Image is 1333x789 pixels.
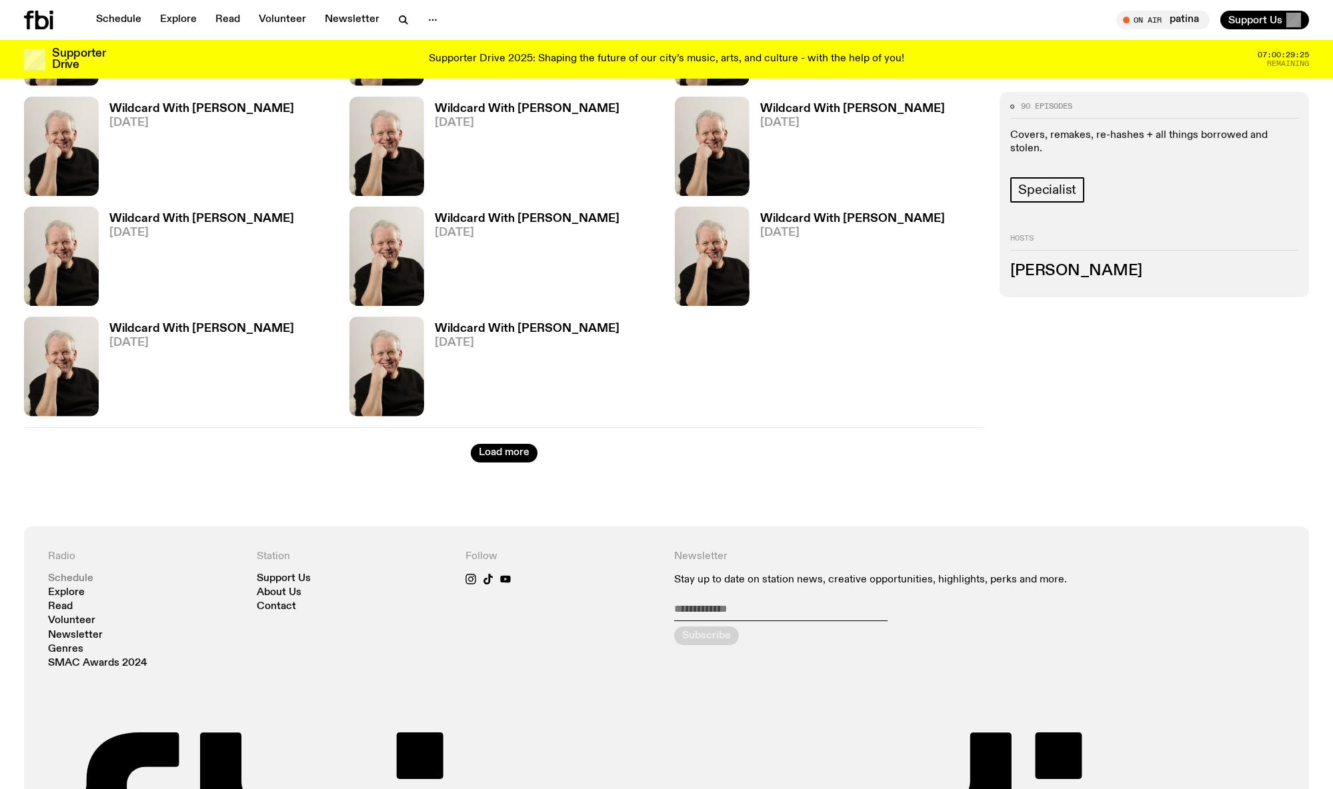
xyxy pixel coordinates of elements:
[152,11,205,29] a: Explore
[424,213,619,306] a: Wildcard With [PERSON_NAME][DATE]
[349,317,424,416] img: Stuart is smiling charmingly, wearing a black t-shirt against a stark white background.
[109,213,294,225] h3: Wildcard With [PERSON_NAME]
[674,550,1076,563] h4: Newsletter
[99,103,294,196] a: Wildcard With [PERSON_NAME][DATE]
[24,207,99,306] img: Stuart is smiling charmingly, wearing a black t-shirt against a stark white background.
[1228,14,1282,26] span: Support Us
[48,616,95,626] a: Volunteer
[1010,129,1298,155] p: Covers, remakes, re-hashes + all things borrowed and stolen.
[675,207,750,306] img: Stuart is smiling charmingly, wearing a black t-shirt against a stark white background.
[674,626,739,645] button: Subscribe
[349,97,424,196] img: Stuart is smiling charmingly, wearing a black t-shirt against a stark white background.
[251,11,314,29] a: Volunteer
[1021,103,1072,110] span: 90 episodes
[760,227,945,239] span: [DATE]
[317,11,387,29] a: Newsletter
[1010,264,1298,279] h3: [PERSON_NAME]
[1116,11,1210,29] button: On Airpatina
[257,574,311,584] a: Support Us
[750,103,945,196] a: Wildcard With [PERSON_NAME][DATE]
[675,97,750,196] img: Stuart is smiling charmingly, wearing a black t-shirt against a stark white background.
[435,103,619,115] h3: Wildcard With [PERSON_NAME]
[207,11,248,29] a: Read
[109,227,294,239] span: [DATE]
[257,588,301,598] a: About Us
[48,644,83,654] a: Genres
[24,97,99,196] img: Stuart is smiling charmingly, wearing a black t-shirt against a stark white background.
[48,630,103,640] a: Newsletter
[424,323,619,416] a: Wildcard With [PERSON_NAME][DATE]
[99,213,294,306] a: Wildcard With [PERSON_NAME][DATE]
[99,323,294,416] a: Wildcard With [PERSON_NAME][DATE]
[471,444,537,462] button: Load more
[48,602,73,612] a: Read
[1258,51,1309,59] span: 07:00:29:25
[349,207,424,306] img: Stuart is smiling charmingly, wearing a black t-shirt against a stark white background.
[435,117,619,129] span: [DATE]
[760,213,945,225] h3: Wildcard With [PERSON_NAME]
[24,317,99,416] img: Stuart is smiling charmingly, wearing a black t-shirt against a stark white background.
[435,323,619,335] h3: Wildcard With [PERSON_NAME]
[48,588,85,598] a: Explore
[760,117,945,129] span: [DATE]
[435,213,619,225] h3: Wildcard With [PERSON_NAME]
[435,337,619,349] span: [DATE]
[429,53,904,65] p: Supporter Drive 2025: Shaping the future of our city’s music, arts, and culture - with the help o...
[109,337,294,349] span: [DATE]
[257,602,296,612] a: Contact
[1220,11,1309,29] button: Support Us
[48,550,241,563] h4: Radio
[88,11,149,29] a: Schedule
[760,103,945,115] h3: Wildcard With [PERSON_NAME]
[674,574,1076,586] p: Stay up to date on station news, creative opportunities, highlights, perks and more.
[109,103,294,115] h3: Wildcard With [PERSON_NAME]
[257,550,449,563] h4: Station
[48,574,93,584] a: Schedule
[465,550,658,563] h4: Follow
[52,48,105,71] h3: Supporter Drive
[435,227,619,239] span: [DATE]
[750,213,945,306] a: Wildcard With [PERSON_NAME][DATE]
[424,103,619,196] a: Wildcard With [PERSON_NAME][DATE]
[48,658,147,668] a: SMAC Awards 2024
[109,323,294,335] h3: Wildcard With [PERSON_NAME]
[1018,183,1076,197] span: Specialist
[1267,60,1309,67] span: Remaining
[1010,235,1298,251] h2: Hosts
[109,117,294,129] span: [DATE]
[1010,177,1084,203] a: Specialist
